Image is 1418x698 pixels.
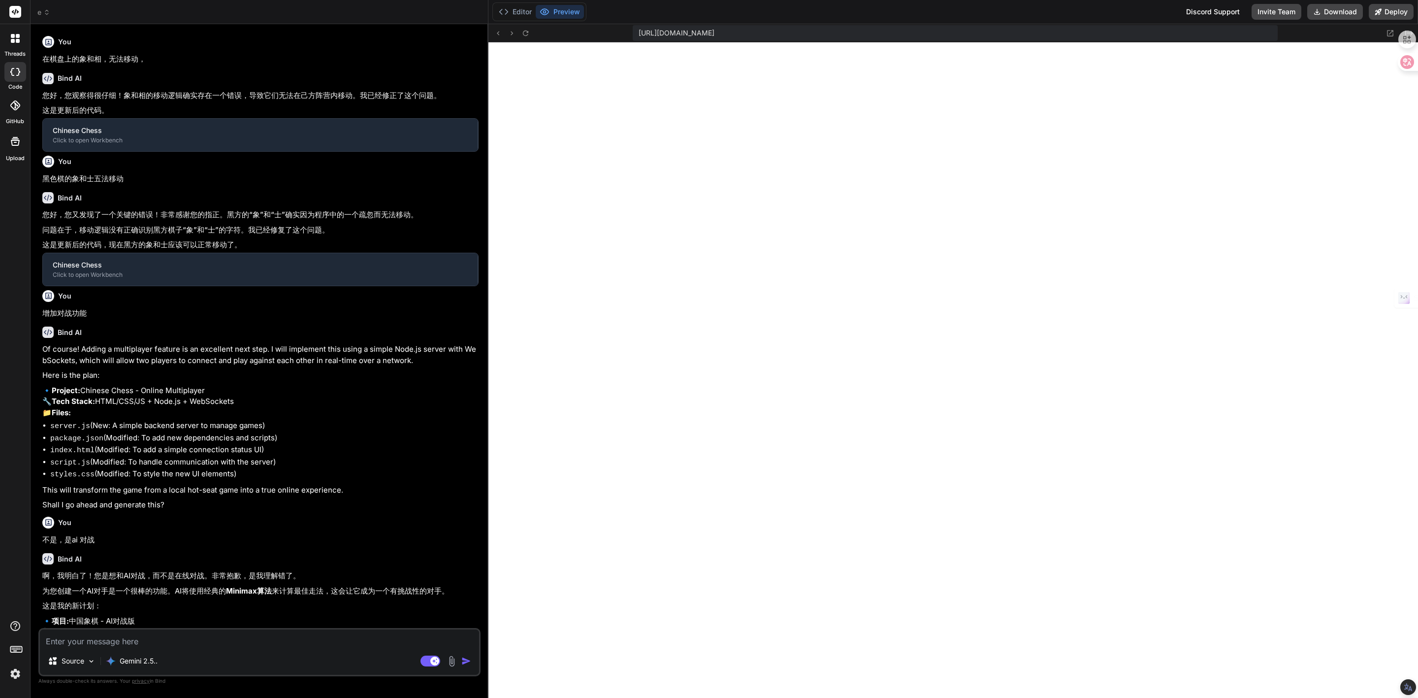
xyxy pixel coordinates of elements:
[446,656,457,667] img: attachment
[1252,4,1301,20] button: Invite Team
[50,432,479,445] li: (Modified: To add new dependencies and scripts)
[50,422,90,431] code: server.js
[8,83,22,91] label: code
[50,468,479,481] li: (Modified: To style the new UI elements)
[53,260,468,270] div: Chinese Chess
[42,600,479,612] p: 这是我的新计划：
[7,665,24,682] img: settings
[42,534,479,546] p: 不是，是ai 对战
[58,37,71,47] h6: You
[43,119,478,151] button: Chinese ChessClick to open Workbench
[42,370,479,381] p: Here is the plan:
[62,656,84,666] p: Source
[42,499,479,511] p: Shall I go ahead and generate this?
[50,459,90,467] code: script.js
[53,126,468,135] div: Chinese Chess
[226,586,272,596] strong: Minimax算法
[4,50,26,58] label: threads
[120,656,158,666] p: Gemini 2.5..
[58,157,71,166] h6: You
[42,570,479,582] p: 啊，我明白了！您是想和AI对战，而不是在线对战。非常抱歉，是我理解错了。
[87,657,96,665] img: Pick Models
[461,656,471,666] img: icon
[132,678,150,684] span: privacy
[37,7,50,17] span: e
[50,470,95,479] code: styles.css
[50,420,479,432] li: (New: A simple backend server to manage games)
[495,5,536,19] button: Editor
[42,586,479,597] p: 为您创建一个AI对手是一个很棒的功能。AI将使用经典的 来计算最佳走法，这会让它成为一个有挑战性的对手。
[42,308,479,319] p: 增加对战功能
[50,457,479,469] li: (Modified: To handle communication with the server)
[1369,4,1414,20] button: Deploy
[42,209,479,221] p: 您好，您又发现了一个关键的错误！非常感谢您的指正。黑方的“象”和“士”确实因为程序中的一个疏忽而无法移动。
[42,90,479,101] p: 您好，您观察得很仔细！象和相的移动逻辑确实存在一个错误，导致它们无法在己方阵营内移动。我已经修正了这个问题。
[42,616,479,649] p: 🔹 中国象棋 - AI对战版 🔧 HTML/CSS/JS (纯客户端) 📁
[58,328,82,337] h6: Bind AI
[1180,4,1246,20] div: Discord Support
[42,54,479,65] p: 在棋盘上的象和相，无法移动，
[52,408,71,417] strong: Files:
[58,291,71,301] h6: You
[106,656,116,666] img: Gemini 2.5 Pro
[38,676,481,686] p: Always double-check its answers. Your in Bind
[42,239,479,251] p: 这是更新后的代码，现在黑方的象和士应该可以正常移动了。
[42,105,479,116] p: 这是更新后的代码。
[536,5,584,19] button: Preview
[43,253,478,286] button: Chinese ChessClick to open Workbench
[50,446,95,455] code: index.html
[42,344,479,366] p: Of course! Adding a multiplayer feature is an excellent next step. I will implement this using a ...
[1307,4,1363,20] button: Download
[58,73,82,83] h6: Bind AI
[50,444,479,457] li: (Modified: To add a simple connection status UI)
[53,271,468,279] div: Click to open Workbench
[50,434,103,443] code: package.json
[58,518,71,528] h6: You
[58,193,82,203] h6: Bind AI
[53,136,468,144] div: Click to open Workbench
[6,154,25,163] label: Upload
[42,173,479,185] p: 黑色棋的象和士五法移动
[52,616,69,626] strong: 项目:
[639,28,714,38] span: [URL][DOMAIN_NAME]
[42,485,479,496] p: This will transform the game from a local hot-seat game into a true online experience.
[488,42,1418,698] iframe: Preview
[52,397,95,406] strong: Tech Stack:
[6,117,24,126] label: GitHub
[52,627,76,636] strong: 技术栈:
[58,554,82,564] h6: Bind AI
[42,385,479,419] p: 🔹 Chinese Chess - Online Multiplayer 🔧 HTML/CSS/JS + Node.js + WebSockets 📁
[52,386,80,395] strong: Project:
[42,225,479,236] p: 问题在于，移动逻辑没有正确识别黑方棋子“象”和“士”的字符。我已经修复了这个问题。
